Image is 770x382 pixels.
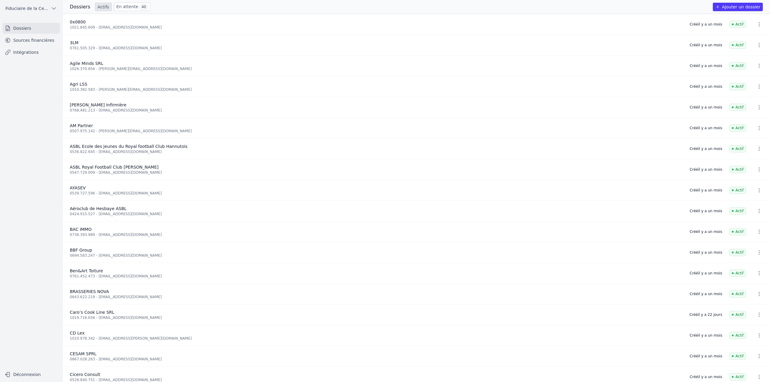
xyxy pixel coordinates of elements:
span: 40 [140,4,148,10]
div: 0643.622.219 - [EMAIL_ADDRESS][DOMAIN_NAME] [70,295,682,299]
span: Actif [729,124,746,132]
span: Actif [729,207,746,215]
span: Actif [729,21,746,28]
div: Créé il y a un mois [690,126,722,130]
span: Actif [729,373,746,380]
div: 0507.975.142 - [PERSON_NAME][EMAIL_ADDRESS][DOMAIN_NAME] [70,129,682,133]
div: 1019.716.656 - [EMAIL_ADDRESS][DOMAIN_NAME] [70,315,682,320]
span: Actif [729,145,746,152]
a: Actifs [95,3,112,11]
span: Actif [729,353,746,360]
span: BRASSERIES NOVA [70,289,109,294]
span: Actif [729,62,746,69]
div: 1021.845.609 - [EMAIL_ADDRESS][DOMAIN_NAME] [70,25,682,30]
span: Actif [729,228,746,235]
span: Actif [729,166,746,173]
div: Créé il y a un mois [690,63,722,68]
button: Fiduciaire de la Cense & Associés [2,4,60,13]
span: Actif [729,290,746,298]
span: Actif [729,311,746,318]
div: 0424.915.527 - [EMAIL_ADDRESS][DOMAIN_NAME] [70,212,682,216]
div: 0536.822.645 - [EMAIL_ADDRESS][DOMAIN_NAME] [70,149,682,154]
div: Créé il y a un mois [690,271,722,276]
a: Dossiers [2,23,60,34]
span: Actif [729,332,746,339]
a: En attente 40 [114,2,150,11]
span: Cicero Consult [70,372,100,377]
span: Actif [729,270,746,277]
div: Créé il y a un mois [690,229,722,234]
span: CD Lex [70,331,85,335]
div: 1010.978.342 - [EMAIL_ADDRESS][PERSON_NAME][DOMAIN_NAME] [70,336,682,341]
span: Actif [729,249,746,256]
span: Actif [729,104,746,111]
span: [PERSON_NAME] Infirmière [70,102,126,107]
span: Actif [729,83,746,90]
div: 0547.729.009 - [EMAIL_ADDRESS][DOMAIN_NAME] [70,170,682,175]
span: Agri LSS [70,82,87,87]
div: 1010.382.583 - [PERSON_NAME][EMAIL_ADDRESS][DOMAIN_NAME] [70,87,682,92]
div: 0694.583.247 - [EMAIL_ADDRESS][DOMAIN_NAME] [70,253,682,258]
div: Créé il y a un mois [690,167,722,172]
div: Créé il y a un mois [690,146,722,151]
div: Créé il y a un mois [690,84,722,89]
div: Créé il y a un mois [690,43,722,47]
span: Agile Minds SRL [70,61,103,66]
div: 0761.505.329 - [EMAIL_ADDRESS][DOMAIN_NAME] [70,46,682,50]
button: Ajouter un dossier [713,3,763,11]
div: Créé il y a un mois [690,250,722,255]
div: 1026.370.856 - [PERSON_NAME][EMAIL_ADDRESS][DOMAIN_NAME] [70,66,682,71]
div: Créé il y a un mois [690,188,722,193]
div: Créé il y a un mois [690,354,722,359]
span: Aéroclub de Hesbaye ASBL [70,206,127,211]
div: Créé il y a un mois [690,209,722,213]
span: Fiduciaire de la Cense & Associés [5,5,48,11]
div: 0738.393.989 - [EMAIL_ADDRESS][DOMAIN_NAME] [70,232,682,237]
span: Actif [729,41,746,49]
div: Créé il y a 22 jours [689,312,722,317]
a: Intégrations [2,47,60,58]
span: AYASEV [70,185,86,190]
div: Créé il y a un mois [690,105,722,110]
button: Déconnexion [2,370,60,379]
span: ASBL Ecole des jeunes du Royal football Club Hannutois [70,144,187,149]
div: Créé il y a un mois [690,22,722,27]
div: 0539.727.596 - [EMAIL_ADDRESS][DOMAIN_NAME] [70,191,682,196]
span: AM Partner [70,123,93,128]
div: Créé il y a un mois [690,333,722,338]
h3: Dossiers [70,3,90,11]
span: Actif [729,187,746,194]
span: CESAM SPRL [70,351,97,356]
span: ASBL Royal Football Club [PERSON_NAME] [70,165,159,170]
div: Créé il y a un mois [690,292,722,296]
div: 0867.028.263 - [EMAIL_ADDRESS][DOMAIN_NAME] [70,357,682,362]
span: BAC IMMO [70,227,91,232]
span: 3LM [70,40,79,45]
span: 0x0800 [70,20,86,24]
a: Sources financières [2,35,60,46]
span: Caro’s Cook Line SRL [70,310,114,315]
div: 0768.481.213 - [EMAIL_ADDRESS][DOMAIN_NAME] [70,108,682,113]
div: 0761.452.473 - [EMAIL_ADDRESS][DOMAIN_NAME] [70,274,682,279]
div: Créé il y a un mois [690,374,722,379]
span: Ben&Art Toiture [70,268,103,273]
span: BBF Group [70,248,92,252]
